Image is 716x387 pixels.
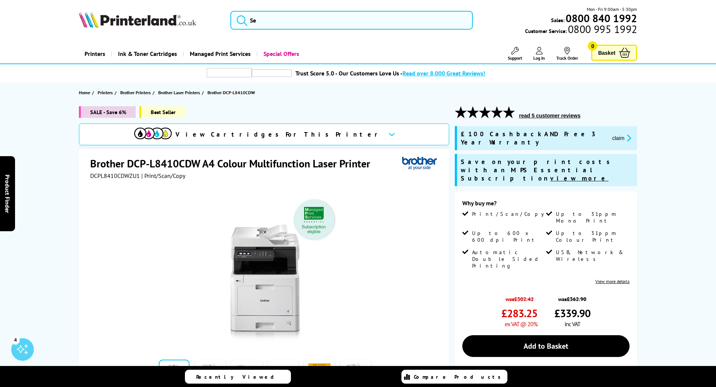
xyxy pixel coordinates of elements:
a: Special Offers [256,44,305,63]
span: Compare Products [414,373,505,380]
span: Support [508,55,522,61]
span: 0800 995 1992 [567,26,637,33]
span: Sales: [551,17,565,24]
h1: Brother DCP-L8410CDW A4 Colour Multifunction Laser Printer [90,157,378,170]
a: Home [79,89,92,96]
span: Up to 31ppm Colour Print [556,230,628,243]
u: view more [550,174,609,182]
a: Printers [79,44,111,63]
span: Automatic Double Sided Printing [472,249,544,269]
a: Compare Products [401,370,507,384]
a: Printers [98,89,115,96]
span: inc VAT [565,320,580,328]
a: Basket 0 [591,45,637,61]
span: Save on your print costs with an MPS Essential Subscription [461,158,613,182]
span: Brother Laser Printers [158,89,200,96]
span: Best Seller [139,106,185,118]
div: 4 [11,336,20,344]
span: £339.90 [554,306,590,320]
div: Why buy me? [462,199,630,211]
a: Printerland Logo [79,11,221,29]
img: Printerland Logo [79,11,196,28]
strike: £302.42 [514,295,534,303]
img: Brother DCP-L8410CDW [191,194,339,342]
span: | Print/Scan/Copy [141,172,185,179]
span: View Cartridges For This Printer [176,130,382,139]
span: Brother DCP-L8410CDW [207,89,255,96]
span: £100 Cashback AND Free 3 Year Warranty [461,130,606,146]
span: SALE - Save 6% [79,106,136,118]
span: USB, Network & Wireless [556,249,628,262]
span: Up to 600 x 600 dpi Print [472,230,544,243]
span: Printers [98,89,113,96]
input: Se [230,11,473,30]
span: Log In [533,55,545,61]
span: Mon - Fri 9:00am - 5:30pm [587,6,637,13]
a: Recently Viewed [185,370,291,384]
img: Brother [402,157,437,170]
b: 0800 840 1992 [566,11,637,25]
a: Trust Score 5.0 - Our Customers Love Us -Read over 8,000 Great Reviews! [295,69,485,77]
span: Customer Service: [525,26,637,35]
a: Brother Laser Printers [158,89,202,96]
button: promo-description [610,134,634,142]
span: Basket [598,48,615,58]
a: Brother Printers [120,89,153,96]
span: Product Finder [4,174,11,213]
span: Ink & Toner Cartridges [118,44,177,63]
button: read 5 customer reviews [517,112,583,119]
a: View more details [595,279,630,284]
span: Recently Viewed [196,373,282,380]
a: Support [508,47,522,61]
img: trustpilot rating [207,68,252,77]
a: Add to Basket [462,335,630,357]
a: Ink & Toner Cartridges [111,44,183,63]
img: View Cartridges [134,128,172,139]
span: Brother Printers [120,89,151,96]
span: was [554,292,590,303]
strike: £362.90 [567,295,586,303]
span: Read over 8,000 Great Reviews! [403,69,485,77]
a: 0800 840 1992 [565,15,637,22]
span: 0 [588,41,597,51]
a: Managed Print Services [183,44,256,63]
a: Track Order [556,47,578,61]
img: trustpilot rating [252,69,292,77]
span: was [501,292,537,303]
a: Log In [533,47,545,61]
span: £283.25 [501,306,537,320]
a: Brother DCP-L8410CDW [207,89,257,96]
span: Up to 31ppm Mono Print [556,211,628,224]
span: Print/Scan/Copy [472,211,549,217]
span: DCPL8410CDWZU1 [90,172,140,179]
span: ex VAT @ 20% [505,320,537,328]
span: Home [79,89,90,96]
